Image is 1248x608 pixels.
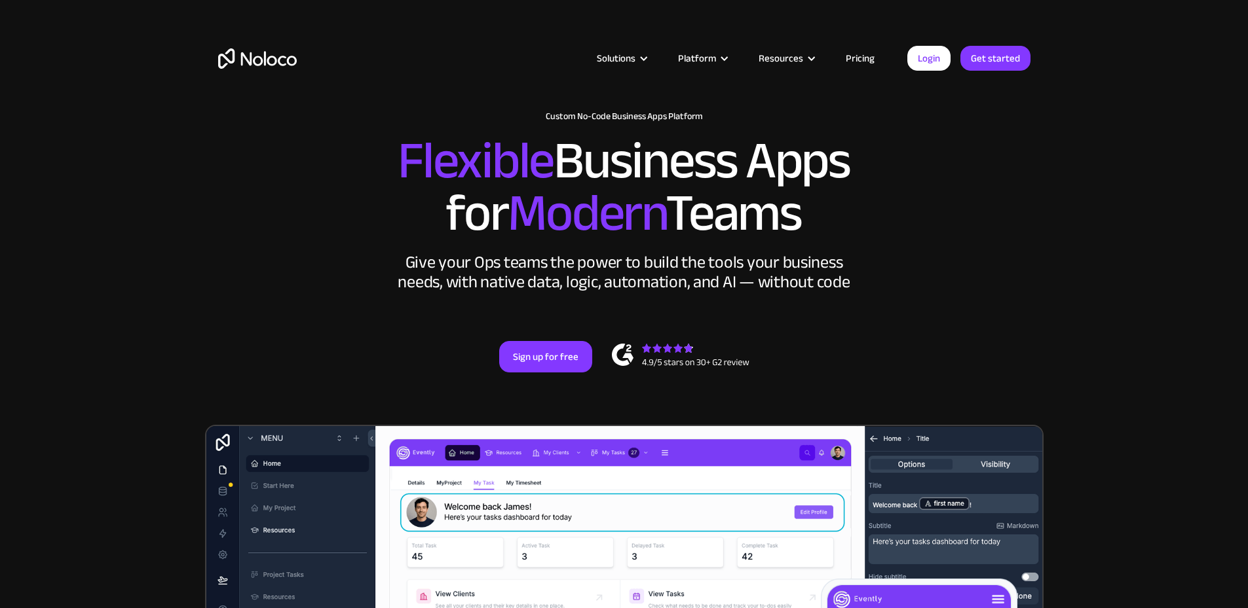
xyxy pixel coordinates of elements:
[742,50,829,67] div: Resources
[960,46,1031,71] a: Get started
[398,112,554,209] span: Flexible
[662,50,742,67] div: Platform
[580,50,662,67] div: Solutions
[678,50,716,67] div: Platform
[395,253,854,292] div: Give your Ops teams the power to build the tools your business needs, with native data, logic, au...
[499,341,592,372] a: Sign up for free
[218,135,1031,240] h2: Business Apps for Teams
[759,50,803,67] div: Resources
[508,164,666,262] span: Modern
[597,50,635,67] div: Solutions
[829,50,891,67] a: Pricing
[907,46,951,71] a: Login
[218,48,297,69] a: home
